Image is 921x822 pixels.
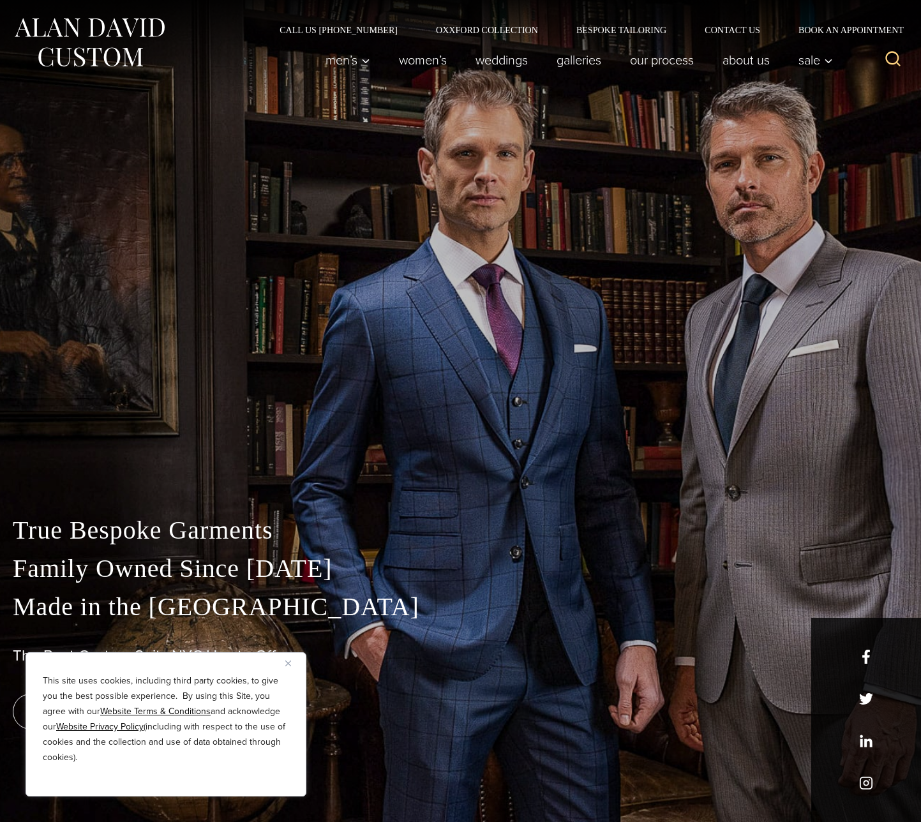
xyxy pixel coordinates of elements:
h1: The Best Custom Suits NYC Has to Offer [13,646,908,665]
a: About Us [708,47,784,73]
nav: Primary Navigation [311,47,840,73]
button: Close [285,655,301,671]
a: Women’s [385,47,461,73]
a: book an appointment [13,694,191,729]
a: Book an Appointment [779,26,908,34]
a: Galleries [543,47,616,73]
p: This site uses cookies, including third party cookies, to give you the best possible experience. ... [43,673,289,765]
span: Men’s [326,54,370,66]
p: True Bespoke Garments Family Owned Since [DATE] Made in the [GEOGRAPHIC_DATA] [13,511,908,626]
img: Alan David Custom [13,14,166,71]
a: Call Us [PHONE_NUMBER] [260,26,417,34]
button: View Search Form [878,45,908,75]
a: Oxxford Collection [417,26,557,34]
img: Close [285,661,291,666]
a: weddings [461,47,543,73]
nav: Secondary Navigation [260,26,908,34]
a: Contact Us [685,26,779,34]
span: Sale [798,54,833,66]
a: Our Process [616,47,708,73]
a: Website Terms & Conditions [100,705,211,718]
a: Bespoke Tailoring [557,26,685,34]
a: Website Privacy Policy [56,720,144,733]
